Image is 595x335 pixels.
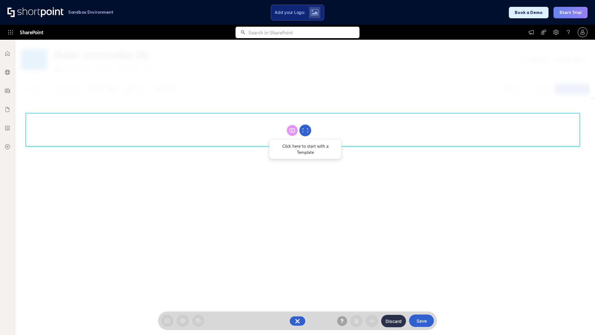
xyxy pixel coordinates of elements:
[249,27,359,38] input: Search in SharePoint
[553,7,588,18] button: Start Trial
[275,10,305,15] span: Add your Logo:
[509,7,549,18] button: Book a Demo
[20,25,43,40] span: SharePoint
[564,305,595,335] iframe: Chat Widget
[381,315,406,327] button: Discard
[409,315,434,327] button: Save
[68,11,113,14] h1: Sandbox Environment
[311,9,319,16] img: Upload logo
